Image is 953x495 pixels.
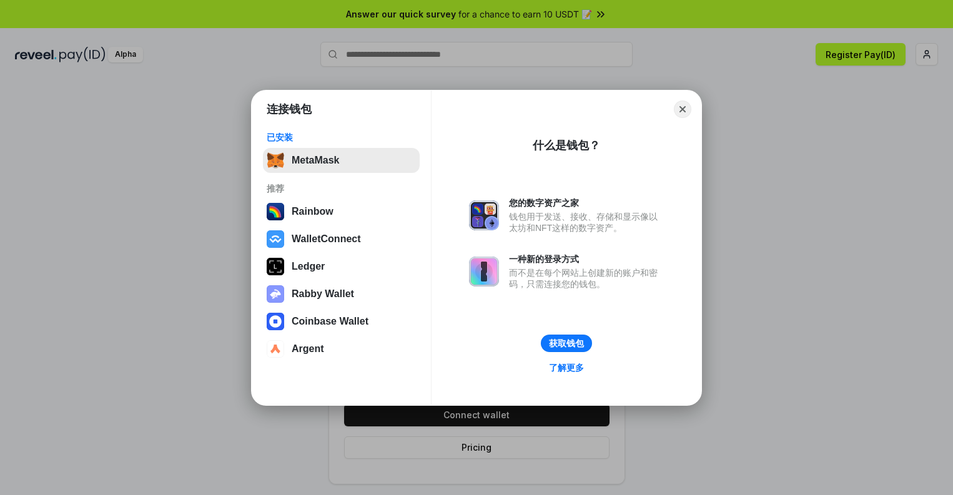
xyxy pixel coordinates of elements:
div: 什么是钱包？ [533,138,600,153]
button: MetaMask [263,148,420,173]
button: Close [674,100,691,118]
img: svg+xml,%3Csvg%20xmlns%3D%22http%3A%2F%2Fwww.w3.org%2F2000%2Fsvg%22%20fill%3D%22none%22%20viewBox... [469,200,499,230]
div: 您的数字资产之家 [509,197,664,208]
img: svg+xml,%3Csvg%20width%3D%2228%22%20height%3D%2228%22%20viewBox%3D%220%200%2028%2028%22%20fill%3D... [267,313,284,330]
img: svg+xml,%3Csvg%20xmlns%3D%22http%3A%2F%2Fwww.w3.org%2F2000%2Fsvg%22%20fill%3D%22none%22%20viewBox... [267,285,284,303]
button: Coinbase Wallet [263,309,420,334]
div: Coinbase Wallet [292,316,368,327]
div: 了解更多 [549,362,584,373]
div: Rabby Wallet [292,288,354,300]
div: Argent [292,343,324,355]
div: 推荐 [267,183,416,194]
button: Rabby Wallet [263,282,420,306]
a: 了解更多 [541,360,591,376]
img: svg+xml,%3Csvg%20fill%3D%22none%22%20height%3D%2233%22%20viewBox%3D%220%200%2035%2033%22%20width%... [267,152,284,169]
button: Rainbow [263,199,420,224]
button: Argent [263,336,420,361]
div: 钱包用于发送、接收、存储和显示像以太坊和NFT这样的数字资产。 [509,211,664,233]
img: svg+xml,%3Csvg%20width%3D%2228%22%20height%3D%2228%22%20viewBox%3D%220%200%2028%2028%22%20fill%3D... [267,230,284,248]
button: Ledger [263,254,420,279]
img: svg+xml,%3Csvg%20width%3D%22120%22%20height%3D%22120%22%20viewBox%3D%220%200%20120%20120%22%20fil... [267,203,284,220]
div: 而不是在每个网站上创建新的账户和密码，只需连接您的钱包。 [509,267,664,290]
div: Ledger [292,261,325,272]
div: 获取钱包 [549,338,584,349]
div: MetaMask [292,155,339,166]
div: 一种新的登录方式 [509,253,664,265]
h1: 连接钱包 [267,102,312,117]
button: 获取钱包 [541,335,592,352]
img: svg+xml,%3Csvg%20xmlns%3D%22http%3A%2F%2Fwww.w3.org%2F2000%2Fsvg%22%20fill%3D%22none%22%20viewBox... [469,257,499,287]
img: svg+xml,%3Csvg%20xmlns%3D%22http%3A%2F%2Fwww.w3.org%2F2000%2Fsvg%22%20width%3D%2228%22%20height%3... [267,258,284,275]
button: WalletConnect [263,227,420,252]
img: svg+xml,%3Csvg%20width%3D%2228%22%20height%3D%2228%22%20viewBox%3D%220%200%2028%2028%22%20fill%3D... [267,340,284,358]
div: WalletConnect [292,233,361,245]
div: 已安装 [267,132,416,143]
div: Rainbow [292,206,333,217]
